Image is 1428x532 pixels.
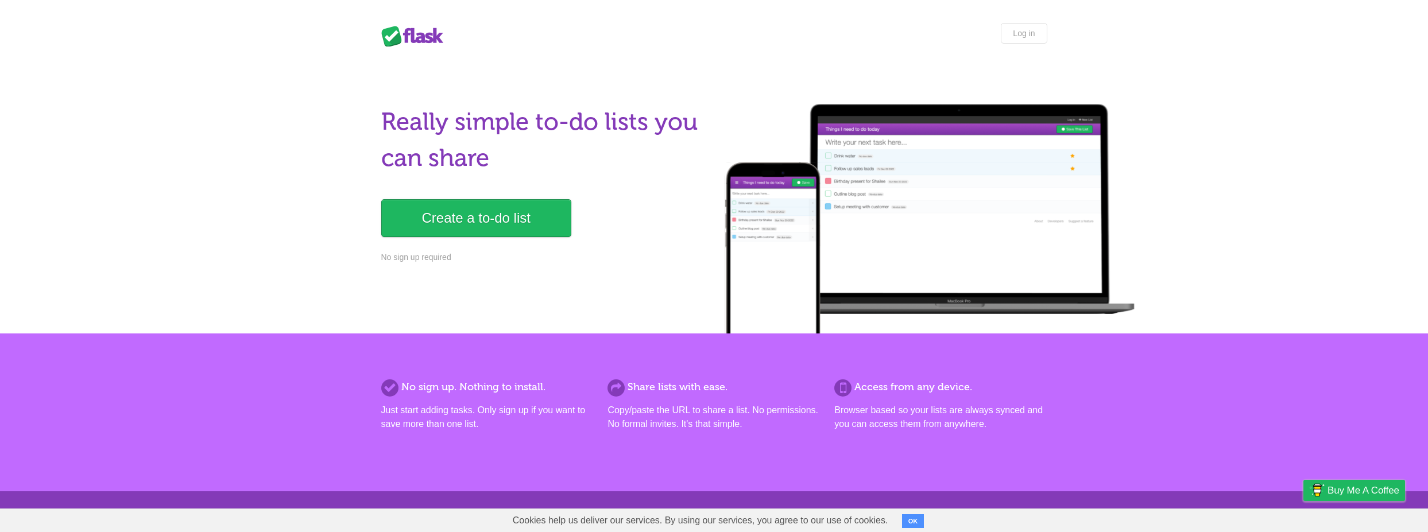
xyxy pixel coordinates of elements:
[381,403,594,431] p: Just start adding tasks. Only sign up if you want to save more than one list.
[381,26,450,46] div: Flask Lists
[834,379,1047,395] h2: Access from any device.
[381,199,571,237] a: Create a to-do list
[501,509,900,532] span: Cookies help us deliver our services. By using our services, you agree to our use of cookies.
[607,403,820,431] p: Copy/paste the URL to share a list. No permissions. No formal invites. It's that simple.
[381,379,594,395] h2: No sign up. Nothing to install.
[607,379,820,395] h2: Share lists with ease.
[834,403,1047,431] p: Browser based so your lists are always synced and you can access them from anywhere.
[1303,480,1405,501] a: Buy me a coffee
[1328,480,1399,500] span: Buy me a coffee
[1001,23,1047,44] a: Log in
[902,514,924,528] button: OK
[381,251,707,263] p: No sign up required
[1309,480,1325,500] img: Buy me a coffee
[381,104,707,176] h1: Really simple to-do lists you can share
